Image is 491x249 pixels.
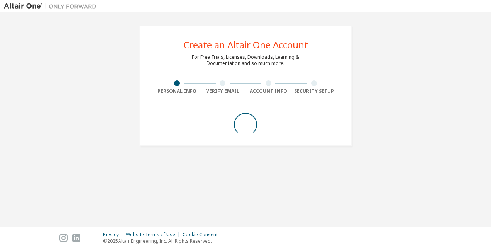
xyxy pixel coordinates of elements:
div: Account Info [245,88,291,94]
div: Create an Altair One Account [183,40,308,49]
div: For Free Trials, Licenses, Downloads, Learning & Documentation and so much more. [192,54,299,67]
div: Website Terms of Use [126,232,183,238]
img: instagram.svg [59,234,68,242]
p: © 2025 Altair Engineering, Inc. All Rights Reserved. [103,238,222,244]
div: Security Setup [291,88,337,94]
div: Cookie Consent [183,232,222,238]
div: Verify Email [200,88,246,94]
div: Personal Info [154,88,200,94]
img: Altair One [4,2,100,10]
div: Privacy [103,232,126,238]
img: linkedin.svg [72,234,80,242]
